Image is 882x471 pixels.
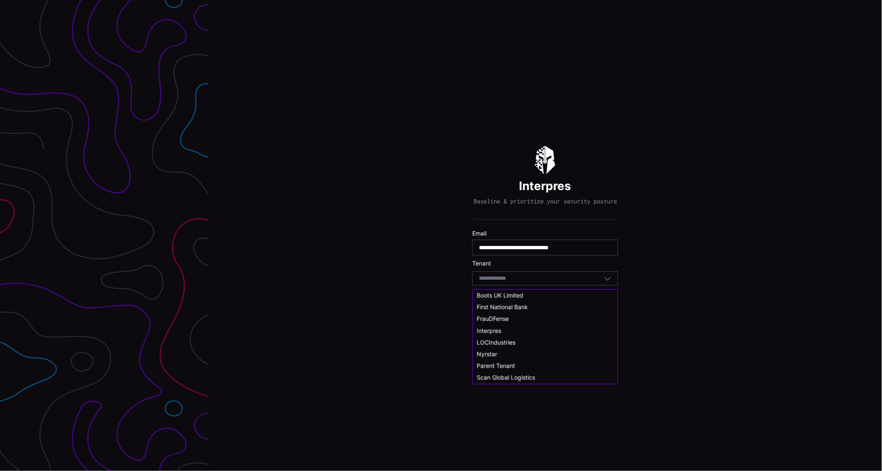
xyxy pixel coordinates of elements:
span: LOCIndustries [477,339,516,346]
span: First National Bank [477,303,528,311]
span: FrauDFense [477,315,509,322]
p: Baseline & prioritize your security posture [474,198,617,205]
h1: Interpres [519,178,571,193]
span: Interpres [477,327,501,334]
span: Scan Global Logistics [477,374,535,381]
span: Nyrstar [477,351,497,358]
span: Parent Tenant [477,362,515,369]
button: Toggle options menu [604,275,611,282]
label: Tenant [472,260,618,267]
span: Boots UK Limited [477,292,524,299]
label: Email [472,230,618,237]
